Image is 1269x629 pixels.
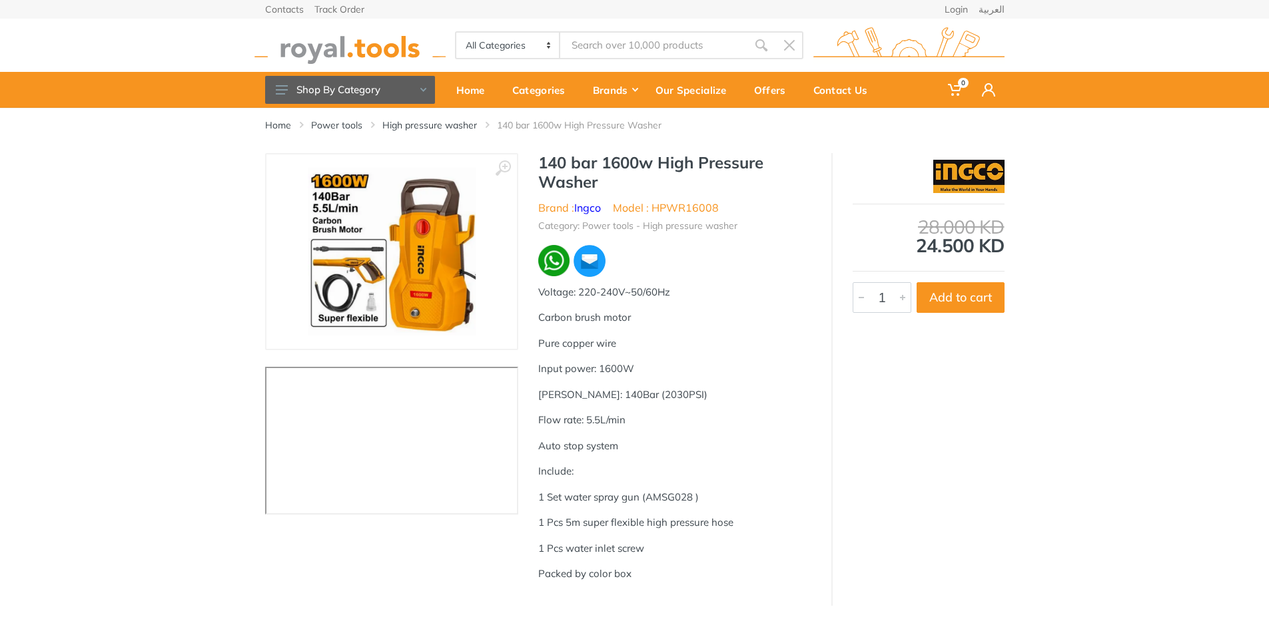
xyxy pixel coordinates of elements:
[979,5,1005,14] a: العربية
[447,76,503,104] div: Home
[447,72,503,108] a: Home
[813,27,1005,64] img: royal.tools Logo
[538,245,570,276] img: wa.webp
[538,387,811,403] p: [PERSON_NAME]: 140Bar (2030PSI)
[538,413,811,428] p: Flow rate: 5.5L/min
[456,33,561,58] select: Category
[745,76,804,104] div: Offers
[939,72,973,108] a: 0
[853,218,1005,236] div: 28.000 KD
[538,490,811,505] p: 1 Set water spray gun (AMSG028 )
[804,76,886,104] div: Contact Us
[574,201,601,214] a: Ingco
[538,200,601,216] li: Brand :
[503,72,584,108] a: Categories
[538,515,811,530] p: 1 Pcs 5m super flexible high pressure hose
[958,78,969,88] span: 0
[265,118,291,132] a: Home
[538,285,811,300] p: Voltage: 220-240V~50/60Hz
[613,200,719,216] li: Model : HPWR16008
[933,160,1005,193] img: Ingco
[538,464,811,479] p: Include:
[917,282,1005,313] button: Add to cart
[853,218,1005,255] div: 24.500 KD
[646,76,745,104] div: Our Specialize
[265,118,1005,132] nav: breadcrumb
[538,566,811,582] p: Packed by color box
[538,361,811,377] p: Input power: 1600W
[497,118,681,132] li: 140 bar 1600w High Pressure Washer
[265,5,304,14] a: Contacts
[538,336,811,351] p: Pure copper wire
[254,27,446,64] img: royal.tools Logo
[538,439,811,454] p: Auto stop system
[572,244,607,278] img: ma.webp
[265,76,435,104] button: Shop By Category
[308,168,476,335] img: Royal Tools - 140 bar 1600w High Pressure Washer
[538,541,811,556] p: 1 Pcs water inlet screw
[538,153,811,192] h1: 140 bar 1600w High Pressure Washer
[538,310,811,325] p: Carbon brush motor
[311,118,362,132] a: Power tools
[584,76,646,104] div: Brands
[538,219,737,233] li: Category: Power tools - High pressure washer
[945,5,968,14] a: Login
[804,72,886,108] a: Contact Us
[314,5,364,14] a: Track Order
[560,31,747,59] input: Site search
[646,72,745,108] a: Our Specialize
[745,72,804,108] a: Offers
[382,118,477,132] a: High pressure washer
[503,76,584,104] div: Categories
